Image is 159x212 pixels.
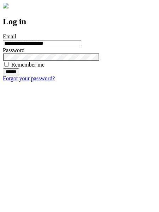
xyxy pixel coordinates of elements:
label: Email [3,33,16,39]
label: Remember me [11,62,45,68]
label: Password [3,47,24,53]
h2: Log in [3,17,156,26]
a: Forgot your password? [3,75,55,81]
img: logo-4e3dc11c47720685a147b03b5a06dd966a58ff35d612b21f08c02c0306f2b779.png [3,3,8,8]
